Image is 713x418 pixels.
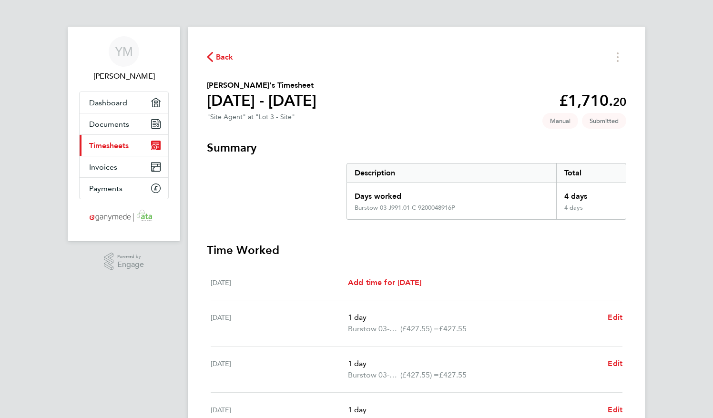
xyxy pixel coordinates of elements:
a: Add time for [DATE] [348,277,421,288]
span: Payments [89,184,122,193]
span: (£427.55) = [400,324,439,333]
div: [DATE] [211,358,348,381]
p: 1 day [348,312,600,323]
span: Burstow 03-J991.01-C 9200048916P [348,323,400,335]
a: Payments [80,178,168,199]
div: [DATE] [211,312,348,335]
nav: Main navigation [68,27,180,241]
div: Description [347,163,556,183]
a: Go to home page [79,209,169,224]
span: (£427.55) = [400,370,439,379]
span: Burstow 03-J991.01-C 9200048916P [348,369,400,381]
a: Powered byEngage [104,253,144,271]
button: Timesheets Menu [609,50,626,64]
span: This timesheet is Submitted. [582,113,626,129]
div: Total [556,163,626,183]
span: This timesheet was manually created. [542,113,578,129]
span: Powered by [117,253,144,261]
span: £427.55 [439,370,467,379]
h1: [DATE] - [DATE] [207,91,316,110]
a: YM[PERSON_NAME] [79,36,169,82]
div: 4 days [556,183,626,204]
div: "Site Agent" at "Lot 3 - Site" [207,113,295,121]
div: Summary [346,163,626,220]
p: 1 day [348,358,600,369]
span: Add time for [DATE] [348,278,421,287]
span: Back [216,51,234,63]
h2: [PERSON_NAME]'s Timesheet [207,80,316,91]
span: Invoices [89,163,117,172]
span: Timesheets [89,141,129,150]
a: Invoices [80,156,168,177]
a: Edit [608,404,622,416]
span: YM [115,45,133,58]
h3: Summary [207,140,626,155]
app-decimal: £1,710. [559,92,626,110]
p: 1 day [348,404,600,416]
a: Edit [608,312,622,323]
a: Timesheets [80,135,168,156]
div: [DATE] [211,277,348,288]
a: Documents [80,113,168,134]
span: Documents [89,120,129,129]
h3: Time Worked [207,243,626,258]
a: Dashboard [80,92,168,113]
a: Edit [608,358,622,369]
div: Days worked [347,183,556,204]
div: Burstow 03-J991.01-C 9200048916P [355,204,455,212]
span: Edit [608,359,622,368]
button: Back [207,51,234,63]
span: Yohann Manipallavan [79,71,169,82]
img: ganymedesolutions-logo-retina.png [87,209,162,224]
span: Dashboard [89,98,127,107]
span: 20 [613,95,626,109]
span: £427.55 [439,324,467,333]
span: Edit [608,405,622,414]
span: Engage [117,261,144,269]
span: Edit [608,313,622,322]
div: 4 days [556,204,626,219]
